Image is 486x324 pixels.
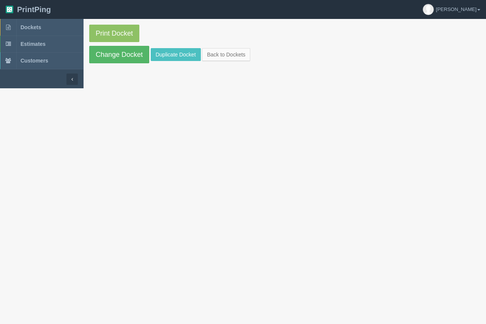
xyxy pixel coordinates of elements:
[21,41,46,47] span: Estimates
[21,58,48,64] span: Customers
[89,25,139,42] a: Print Docket
[6,6,13,13] img: logo-3e63b451c926e2ac314895c53de4908e5d424f24456219fb08d385ab2e579770.png
[89,46,149,63] a: Change Docket
[21,24,41,30] span: Dockets
[151,48,201,61] a: Duplicate Docket
[202,48,250,61] a: Back to Dockets
[423,4,434,15] img: avatar_default-7531ab5dedf162e01f1e0bb0964e6a185e93c5c22dfe317fb01d7f8cd2b1632c.jpg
